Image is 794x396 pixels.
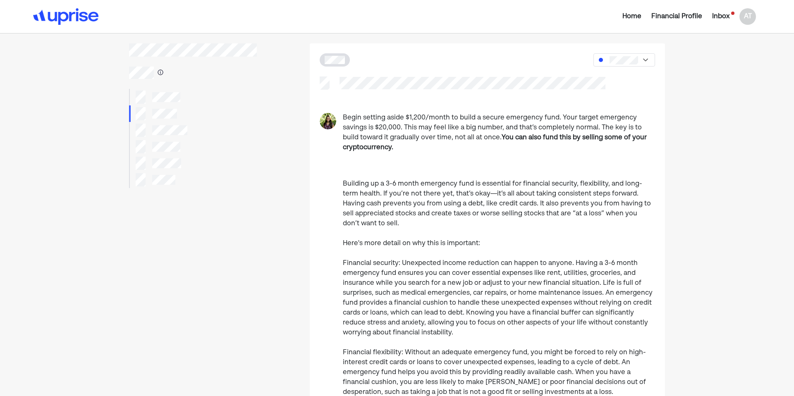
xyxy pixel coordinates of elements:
[739,8,756,25] div: AT
[712,12,729,21] div: Inbox
[651,12,702,21] div: Financial Profile
[622,12,641,21] div: Home
[343,113,655,153] p: Begin setting aside $1,200/month to build a secure emergency fund. Your target emergency savings ...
